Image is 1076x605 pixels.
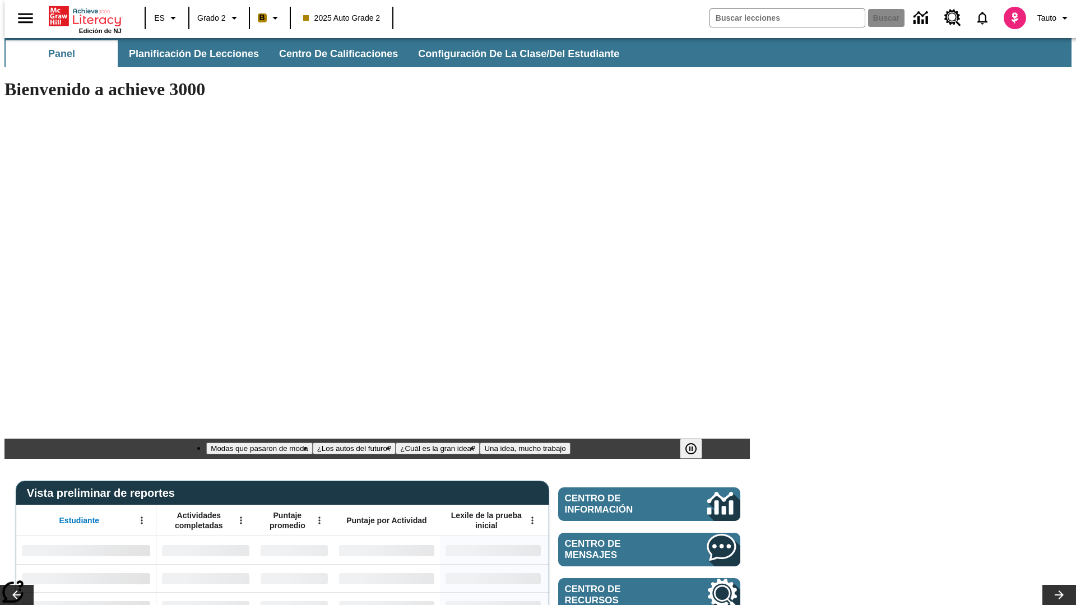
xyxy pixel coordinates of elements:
[907,3,938,34] a: Centro de información
[270,40,407,67] button: Centro de calificaciones
[255,536,333,564] div: Sin datos,
[480,443,570,454] button: Diapositiva 4 Una idea, mucho trabajo
[565,538,674,561] span: Centro de mensajes
[259,11,265,25] span: B
[446,510,527,530] span: Lexile de la prueba inicial
[710,9,865,27] input: Buscar campo
[197,12,226,24] span: Grado 2
[206,443,312,454] button: Diapositiva 1 Modas que pasaron de moda
[233,512,249,529] button: Abrir menú
[129,48,259,61] span: Planificación de lecciones
[156,564,255,592] div: Sin datos,
[938,3,968,33] a: Centro de recursos, Se abrirá en una pestaña nueva.
[968,3,997,32] a: Notificaciones
[1004,7,1026,29] img: avatar image
[49,4,122,34] div: Portada
[313,443,396,454] button: Diapositiva 2 ¿Los autos del futuro?
[311,512,328,529] button: Abrir menú
[396,443,480,454] button: Diapositiva 3 ¿Cuál es la gran idea?
[48,48,75,61] span: Panel
[59,515,100,525] span: Estudiante
[680,439,702,459] button: Pausar
[9,2,42,35] button: Abrir el menú lateral
[4,79,750,100] h1: Bienvenido a achieve 3000
[162,510,236,530] span: Actividades completadas
[558,487,740,521] a: Centro de información
[193,8,245,28] button: Grado: Grado 2, Elige un grado
[524,512,541,529] button: Abrir menú
[346,515,426,525] span: Puntaje por Actividad
[79,27,122,34] span: Edición de NJ
[565,493,670,515] span: Centro de información
[1037,12,1056,24] span: Tauto
[558,533,740,566] a: Centro de mensajes
[997,3,1033,32] button: Escoja un nuevo avatar
[154,12,165,24] span: ES
[4,38,1072,67] div: Subbarra de navegación
[149,8,185,28] button: Lenguaje: ES, Selecciona un idioma
[6,40,118,67] button: Panel
[680,439,713,459] div: Pausar
[27,487,180,500] span: Vista preliminar de reportes
[120,40,268,67] button: Planificación de lecciones
[279,48,398,61] span: Centro de calificaciones
[49,5,122,27] a: Portada
[133,512,150,529] button: Abrir menú
[1033,8,1076,28] button: Perfil/Configuración
[4,40,629,67] div: Subbarra de navegación
[409,40,628,67] button: Configuración de la clase/del estudiante
[253,8,286,28] button: Boost El color de la clase es anaranjado claro. Cambiar el color de la clase.
[303,12,381,24] span: 2025 Auto Grade 2
[261,510,314,530] span: Puntaje promedio
[255,564,333,592] div: Sin datos,
[156,536,255,564] div: Sin datos,
[418,48,619,61] span: Configuración de la clase/del estudiante
[1042,585,1076,605] button: Carrusel de lecciones, seguir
